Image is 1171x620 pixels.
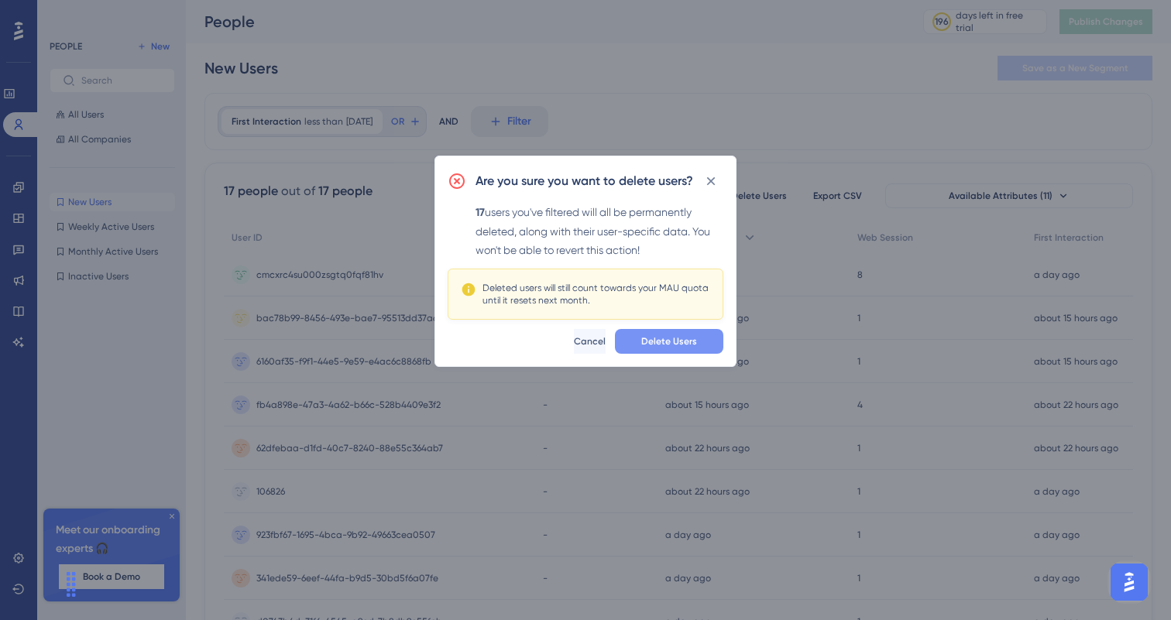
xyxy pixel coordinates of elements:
[476,203,723,259] div: users you've filtered will all be permanently deleted, along with their user-specific data. You w...
[476,172,693,190] h2: Are you sure you want to delete users?
[641,335,697,348] span: Delete Users
[1106,559,1152,605] iframe: UserGuiding AI Assistant Launcher
[476,206,485,219] span: 17
[574,335,606,348] span: Cancel
[59,561,84,608] div: Drag
[482,282,710,307] div: Deleted users will still count towards your MAU quota until it resets next month.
